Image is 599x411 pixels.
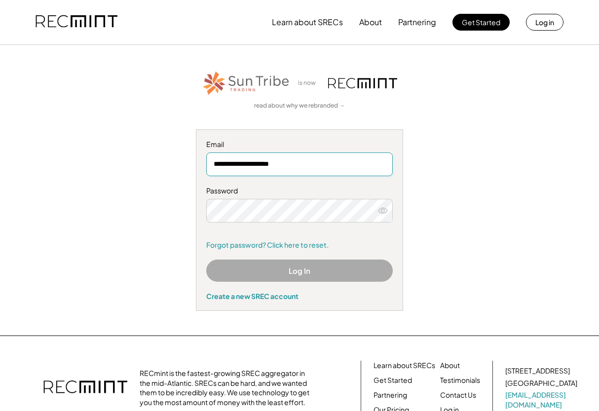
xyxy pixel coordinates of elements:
[374,375,412,385] a: Get Started
[526,14,563,31] button: Log in
[206,260,393,282] button: Log In
[272,12,343,32] button: Learn about SRECs
[505,366,570,376] div: [STREET_ADDRESS]
[140,369,315,407] div: RECmint is the fastest-growing SREC aggregator in the mid-Atlantic. SRECs can be hard, and we wan...
[328,78,397,88] img: recmint-logotype%403x.png
[202,70,291,97] img: STT_Horizontal_Logo%2B-%2BColor.png
[398,12,436,32] button: Partnering
[505,390,579,410] a: [EMAIL_ADDRESS][DOMAIN_NAME]
[254,102,345,110] a: read about why we rebranded →
[452,14,510,31] button: Get Started
[36,5,117,39] img: recmint-logotype%403x.png
[296,79,323,87] div: is now
[440,361,460,371] a: About
[206,292,393,300] div: Create a new SREC account
[359,12,382,32] button: About
[505,378,577,388] div: [GEOGRAPHIC_DATA]
[374,390,407,400] a: Partnering
[374,361,435,371] a: Learn about SRECs
[206,140,393,149] div: Email
[440,375,480,385] a: Testimonials
[206,186,393,196] div: Password
[43,371,127,405] img: recmint-logotype%403x.png
[440,390,476,400] a: Contact Us
[206,240,393,250] a: Forgot password? Click here to reset.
